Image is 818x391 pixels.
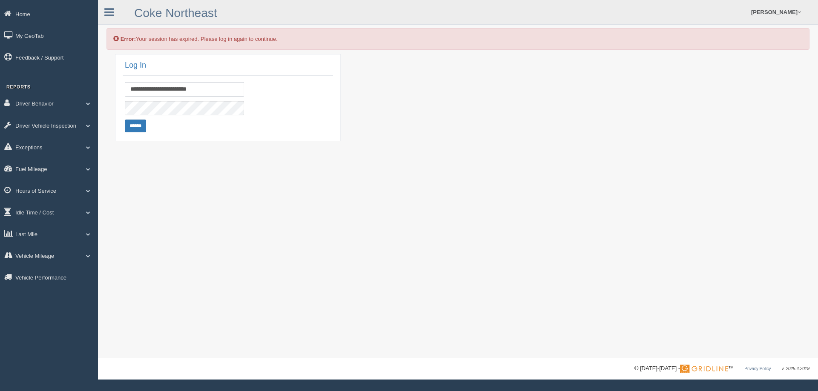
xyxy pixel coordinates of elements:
[229,84,239,94] keeper-lock: Open Keeper Popup
[125,61,146,70] h2: Log In
[634,364,809,373] div: © [DATE]-[DATE] - ™
[744,366,771,371] a: Privacy Policy
[134,6,217,20] a: Coke Northeast
[107,28,809,50] div: Your session has expired. Please log in again to continue.
[121,36,136,42] b: Error:
[782,366,809,371] span: v. 2025.4.2019
[680,365,728,373] img: Gridline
